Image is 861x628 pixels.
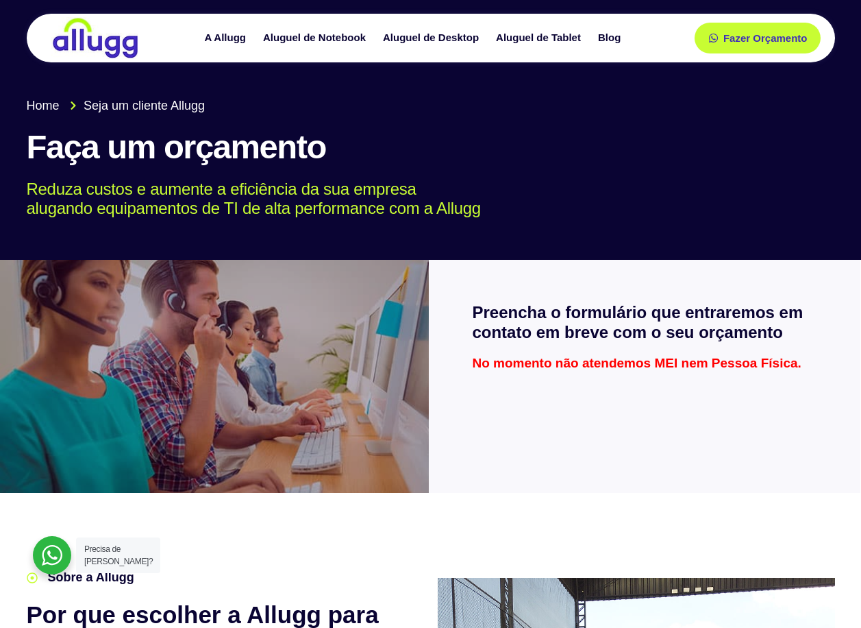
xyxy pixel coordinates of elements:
a: Fazer Orçamento [695,23,821,53]
p: Reduza custos e aumente a eficiência da sua empresa alugando equipamentos de TI de alta performan... [27,180,815,219]
a: Aluguel de Tablet [489,26,591,50]
h1: Faça um orçamento [27,129,835,166]
a: Blog [591,26,631,50]
span: Precisa de [PERSON_NAME]? [84,544,153,566]
h2: Preencha o formulário que entraremos em contato em breve com o seu orçamento [472,303,817,343]
span: Sobre a Allugg [45,568,134,587]
img: locação de TI é Allugg [51,17,140,59]
a: Aluguel de Notebook [256,26,376,50]
a: Aluguel de Desktop [376,26,489,50]
p: No momento não atendemos MEI nem Pessoa Física. [472,357,817,370]
span: Fazer Orçamento [723,33,808,43]
span: Home [27,97,60,115]
a: A Allugg [197,26,256,50]
span: Seja um cliente Allugg [80,97,205,115]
